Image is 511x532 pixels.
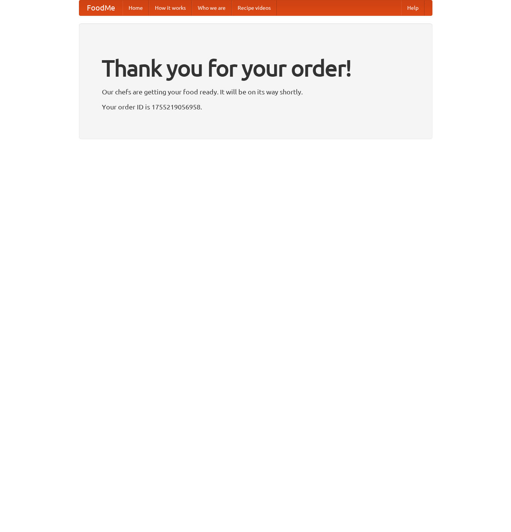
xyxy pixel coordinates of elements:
a: Recipe videos [232,0,277,15]
a: How it works [149,0,192,15]
a: FoodMe [79,0,123,15]
h1: Thank you for your order! [102,50,409,86]
a: Who we are [192,0,232,15]
p: Our chefs are getting your food ready. It will be on its way shortly. [102,86,409,97]
a: Help [401,0,425,15]
a: Home [123,0,149,15]
p: Your order ID is 1755219056958. [102,101,409,112]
